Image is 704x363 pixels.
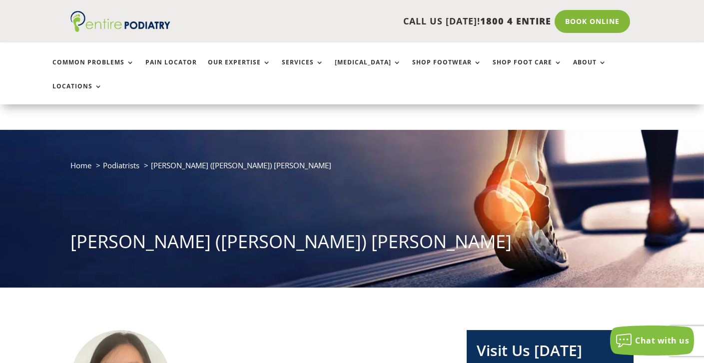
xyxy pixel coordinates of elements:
[151,160,331,170] span: [PERSON_NAME] ([PERSON_NAME]) [PERSON_NAME]
[70,229,634,259] h1: [PERSON_NAME] ([PERSON_NAME]) [PERSON_NAME]
[70,159,634,179] nav: breadcrumb
[70,160,91,170] a: Home
[103,160,139,170] a: Podiatrists
[208,59,271,80] a: Our Expertise
[52,59,134,80] a: Common Problems
[493,59,562,80] a: Shop Foot Care
[199,15,551,28] p: CALL US [DATE]!
[480,15,551,27] span: 1800 4 ENTIRE
[555,10,630,33] a: Book Online
[70,11,170,32] img: logo (1)
[635,335,689,346] span: Chat with us
[52,83,102,104] a: Locations
[412,59,482,80] a: Shop Footwear
[335,59,401,80] a: [MEDICAL_DATA]
[145,59,197,80] a: Pain Locator
[610,326,694,356] button: Chat with us
[70,24,170,34] a: Entire Podiatry
[282,59,324,80] a: Services
[573,59,607,80] a: About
